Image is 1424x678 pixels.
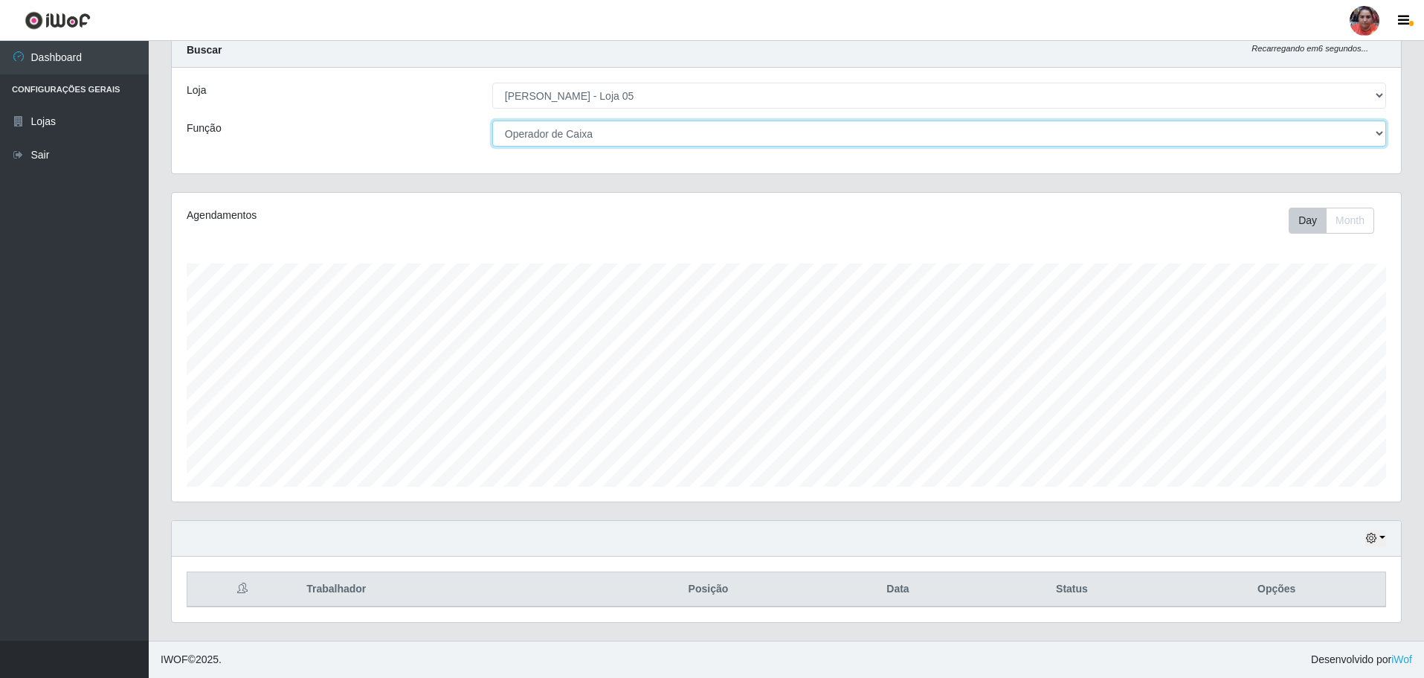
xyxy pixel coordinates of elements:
[187,83,206,98] label: Loja
[187,208,674,223] div: Agendamentos
[1311,652,1412,668] span: Desenvolvido por
[1391,653,1412,665] a: iWof
[820,572,976,607] th: Data
[25,11,91,30] img: CoreUI Logo
[297,572,596,607] th: Trabalhador
[976,572,1167,607] th: Status
[1289,208,1386,234] div: Toolbar with button groups
[1326,208,1374,234] button: Month
[1289,208,1327,234] button: Day
[161,653,188,665] span: IWOF
[1289,208,1374,234] div: First group
[161,652,222,668] span: © 2025 .
[1251,44,1368,53] i: Recarregando em 6 segundos...
[596,572,819,607] th: Posição
[187,44,222,56] strong: Buscar
[1167,572,1385,607] th: Opções
[187,121,222,136] label: Função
